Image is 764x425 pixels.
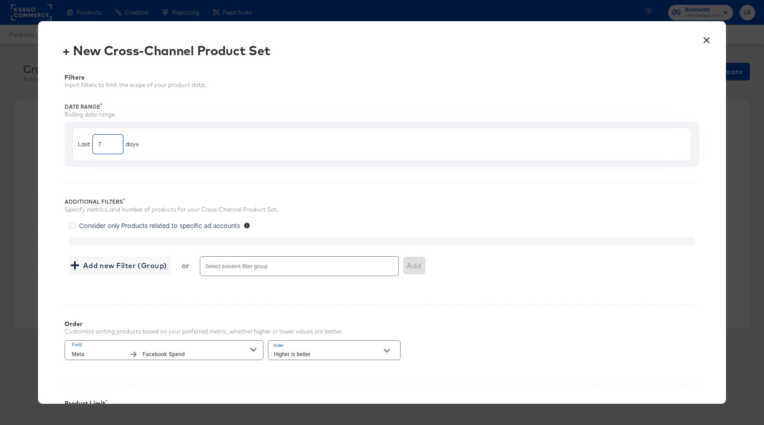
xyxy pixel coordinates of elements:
span: Field [72,341,250,349]
div: Order [65,320,343,327]
span: Add new Filter (Group) [73,259,167,272]
div: + New Cross-Channel Product Set [62,43,270,57]
div: Additional Filters [65,198,699,205]
div: days [126,140,138,148]
div: Specify metrics, and number of products for your Cross-Channel Product Set. [65,205,699,214]
button: Add new Filter (Group) [69,257,170,274]
span: Meta [72,350,125,359]
div: or [182,261,189,270]
span: Consider only Products related to specific ad accounts [79,221,240,230]
div: Input filters to limit the scope of your product data. [65,81,699,89]
div: Product Limit [65,400,699,407]
input: Enter a number [93,131,123,150]
div: Last [78,140,90,148]
div: Customize sorting products based on your preferred metric, whether higher or lower values are bet... [65,327,343,336]
button: Open [380,344,393,357]
span: Facebook Spend [142,350,250,359]
div: Filters [65,74,699,81]
button: FieldMetaFacebook Spend [65,340,264,360]
div: Rolling date range. [65,110,699,119]
button: × [699,30,715,46]
div: Date Range [65,103,699,110]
